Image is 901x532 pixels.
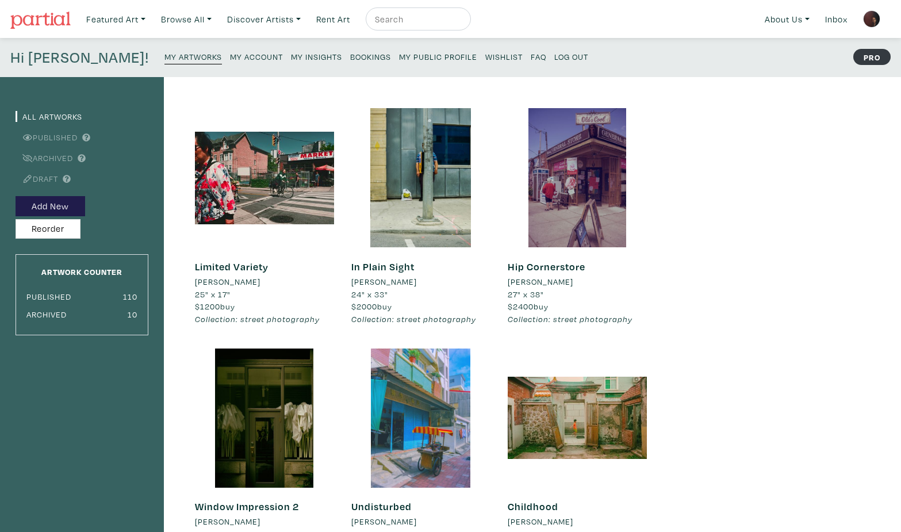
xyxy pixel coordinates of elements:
a: [PERSON_NAME] [351,515,490,528]
a: [PERSON_NAME] [195,275,334,288]
span: 24" x 33" [351,289,388,300]
small: Artwork Counter [41,266,122,277]
a: My Insights [291,48,342,64]
a: My Artworks [164,48,222,64]
a: Log Out [554,48,588,64]
small: Log Out [554,51,588,62]
li: [PERSON_NAME] [508,275,573,288]
li: [PERSON_NAME] [508,515,573,528]
em: Collection: street photography [508,313,632,324]
a: Bookings [350,48,391,64]
a: Published [16,132,78,143]
a: [PERSON_NAME] [508,515,647,528]
a: Window Impression 2 [195,500,299,513]
span: $1200 [195,301,220,312]
li: [PERSON_NAME] [351,515,417,528]
small: Published [26,291,71,302]
span: buy [351,301,392,312]
small: My Public Profile [399,51,477,62]
a: Rent Art [311,7,355,31]
h4: Hi [PERSON_NAME]! [10,48,149,67]
span: $2000 [351,301,377,312]
strong: PRO [853,49,891,65]
button: Add New [16,196,85,216]
span: 27" x 38" [508,289,544,300]
a: FAQ [531,48,546,64]
a: Wishlist [485,48,523,64]
input: Search [374,12,460,26]
a: Discover Artists [222,7,306,31]
a: Archived [16,152,73,163]
span: 25" x 17" [195,289,231,300]
a: My Account [230,48,283,64]
a: [PERSON_NAME] [195,515,334,528]
li: [PERSON_NAME] [195,275,260,288]
small: Archived [26,309,67,320]
small: Bookings [350,51,391,62]
small: 110 [123,291,137,302]
span: $2400 [508,301,534,312]
a: Hip Cornerstore [508,260,585,273]
small: 10 [128,309,137,320]
img: phpThumb.php [863,10,880,28]
a: My Public Profile [399,48,477,64]
small: My Insights [291,51,342,62]
a: [PERSON_NAME] [508,275,647,288]
a: [PERSON_NAME] [351,275,490,288]
span: buy [508,301,549,312]
button: Reorder [16,219,80,239]
small: My Account [230,51,283,62]
small: My Artworks [164,51,222,62]
a: Draft [16,173,58,184]
a: All Artworks [16,111,82,122]
li: [PERSON_NAME] [195,515,260,528]
a: Limited Variety [195,260,269,273]
a: Undisturbed [351,500,412,513]
a: Featured Art [81,7,151,31]
a: About Us [760,7,815,31]
a: In Plain Sight [351,260,415,273]
small: FAQ [531,51,546,62]
small: Wishlist [485,51,523,62]
em: Collection: street photography [351,313,476,324]
a: Inbox [820,7,853,31]
a: Browse All [156,7,217,31]
a: Childhood [508,500,558,513]
em: Collection: street photography [195,313,320,324]
span: buy [195,301,235,312]
li: [PERSON_NAME] [351,275,417,288]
